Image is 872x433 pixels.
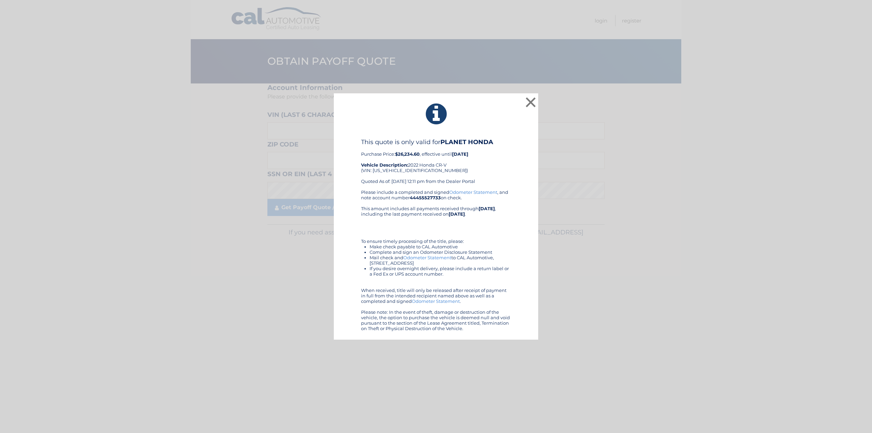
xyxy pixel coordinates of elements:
[403,255,451,260] a: Odometer Statement
[361,189,511,331] div: Please include a completed and signed , and note account number on check. This amount includes al...
[412,298,460,304] a: Odometer Statement
[524,95,538,109] button: ×
[370,249,511,255] li: Complete and sign an Odometer Disclosure Statement
[370,244,511,249] li: Make check payable to CAL Automotive
[449,189,497,195] a: Odometer Statement
[370,255,511,266] li: Mail check and to CAL Automotive, [STREET_ADDRESS]
[370,266,511,277] li: If you desire overnight delivery, please include a return label or a Fed Ex or UPS account number.
[449,211,465,217] b: [DATE]
[479,206,495,211] b: [DATE]
[452,151,468,157] b: [DATE]
[395,151,420,157] b: $26,234.60
[361,138,511,189] div: Purchase Price: , effective until 2022 Honda CR-V (VIN: [US_VEHICLE_IDENTIFICATION_NUMBER]) Quote...
[361,162,408,168] strong: Vehicle Description:
[440,138,493,146] b: PLANET HONDA
[361,138,511,146] h4: This quote is only valid for
[410,195,441,200] b: 44455527733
